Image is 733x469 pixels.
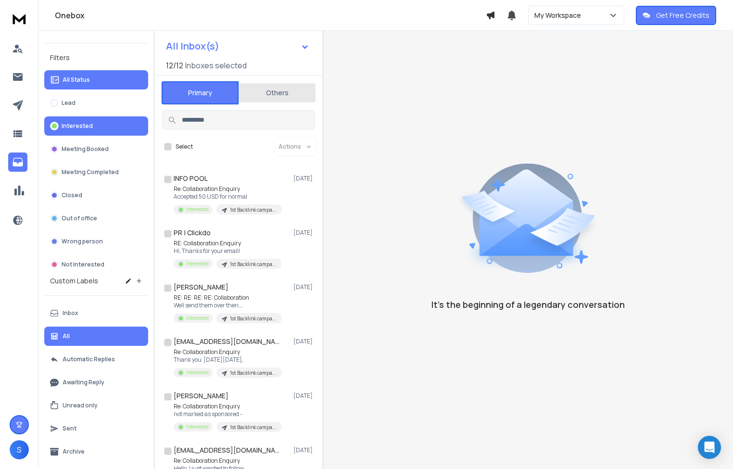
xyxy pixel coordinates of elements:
[293,392,315,400] p: [DATE]
[174,185,282,193] p: Re: Collaboration Enquiry
[44,396,148,415] button: Unread only
[174,445,279,455] h1: [EMAIL_ADDRESS][DOMAIN_NAME]
[293,175,315,182] p: [DATE]
[44,442,148,461] button: Archive
[174,174,208,183] h1: INFO POOL
[174,337,279,346] h1: [EMAIL_ADDRESS][DOMAIN_NAME]
[62,168,119,176] p: Meeting Completed
[174,282,228,292] h1: [PERSON_NAME]
[44,373,148,392] button: Awaiting Reply
[44,419,148,438] button: Sent
[174,228,211,238] h1: PR | Clickdo
[186,206,209,213] p: Interested
[44,186,148,205] button: Closed
[230,206,276,214] p: 1st Backlink campaign
[44,304,148,323] button: Inbox
[293,229,315,237] p: [DATE]
[158,37,317,56] button: All Inbox(s)
[293,338,315,345] p: [DATE]
[63,448,85,456] p: Archive
[174,410,282,418] p: not marked as sponsored -
[174,391,228,401] h1: [PERSON_NAME]
[44,350,148,369] button: Automatic Replies
[10,10,29,27] img: logo
[63,355,115,363] p: Automatic Replies
[44,163,148,182] button: Meeting Completed
[44,327,148,346] button: All
[62,215,97,222] p: Out of office
[239,82,316,103] button: Others
[62,238,103,245] p: Wrong person
[293,446,315,454] p: [DATE]
[166,60,183,71] span: 12 / 12
[174,356,282,364] p: Thank you [DATE][DATE],
[186,260,209,267] p: Interested
[293,283,315,291] p: [DATE]
[44,51,148,64] h3: Filters
[63,76,90,84] p: All Status
[44,255,148,274] button: Not Interested
[230,315,276,322] p: 1st Backlink campaign
[63,379,104,386] p: Awaiting Reply
[186,423,209,431] p: Interested
[44,232,148,251] button: Wrong person
[185,60,247,71] h3: Inboxes selected
[44,116,148,136] button: Interested
[186,369,209,376] p: Interested
[174,403,282,410] p: Re: Collaboration Enquiry
[174,240,282,247] p: RE: Collaboration Enquiry
[174,348,282,356] p: Re: Collaboration Enquiry
[44,209,148,228] button: Out of office
[62,99,76,107] p: Lead
[636,6,716,25] button: Get Free Credits
[230,369,276,377] p: 1st Backlink campaign
[174,294,282,302] p: RE: RE: RE: RE: Collaboration
[174,247,282,255] p: Hi, Thanks for your email!
[10,440,29,459] button: S
[62,191,82,199] p: Closed
[62,122,93,130] p: Interested
[176,143,193,151] label: Select
[162,81,239,104] button: Primary
[174,457,282,465] p: Re: Collaboration Enquiry
[174,193,282,201] p: Accepted 50 USD for normal
[174,302,282,309] p: Well send them over then….
[230,424,276,431] p: 1st Backlink campaign
[698,436,721,459] div: Open Intercom Messenger
[44,139,148,159] button: Meeting Booked
[63,309,78,317] p: Inbox
[186,315,209,322] p: Interested
[166,41,219,51] h1: All Inbox(s)
[63,332,70,340] p: All
[656,11,709,20] p: Get Free Credits
[50,276,98,286] h3: Custom Labels
[44,93,148,113] button: Lead
[431,298,625,311] p: It’s the beginning of a legendary conversation
[62,145,109,153] p: Meeting Booked
[63,425,76,432] p: Sent
[230,261,276,268] p: 1st Backlink campaign
[534,11,585,20] p: My Workspace
[62,261,104,268] p: Not Interested
[63,402,98,409] p: Unread only
[44,70,148,89] button: All Status
[55,10,486,21] h1: Onebox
